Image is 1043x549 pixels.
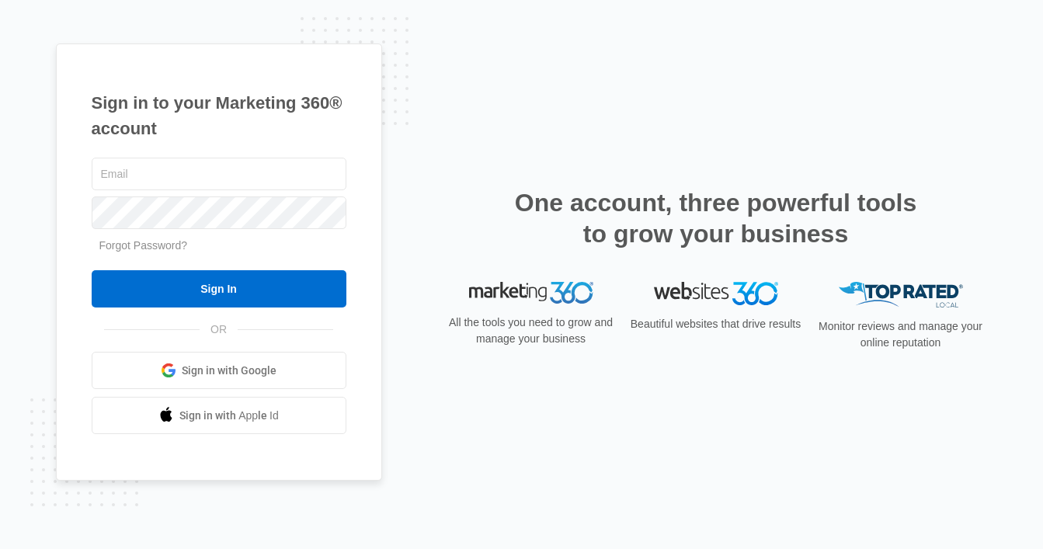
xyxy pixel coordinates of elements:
[182,363,276,379] span: Sign in with Google
[510,187,922,249] h2: One account, three powerful tools to grow your business
[92,158,346,190] input: Email
[92,397,346,434] a: Sign in with Apple Id
[99,239,188,252] a: Forgot Password?
[444,314,618,347] p: All the tools you need to grow and manage your business
[629,316,803,332] p: Beautiful websites that drive results
[92,352,346,389] a: Sign in with Google
[469,282,593,304] img: Marketing 360
[92,270,346,308] input: Sign In
[200,321,238,338] span: OR
[92,90,346,141] h1: Sign in to your Marketing 360® account
[179,408,279,424] span: Sign in with Apple Id
[839,282,963,308] img: Top Rated Local
[654,282,778,304] img: Websites 360
[814,318,988,351] p: Monitor reviews and manage your online reputation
